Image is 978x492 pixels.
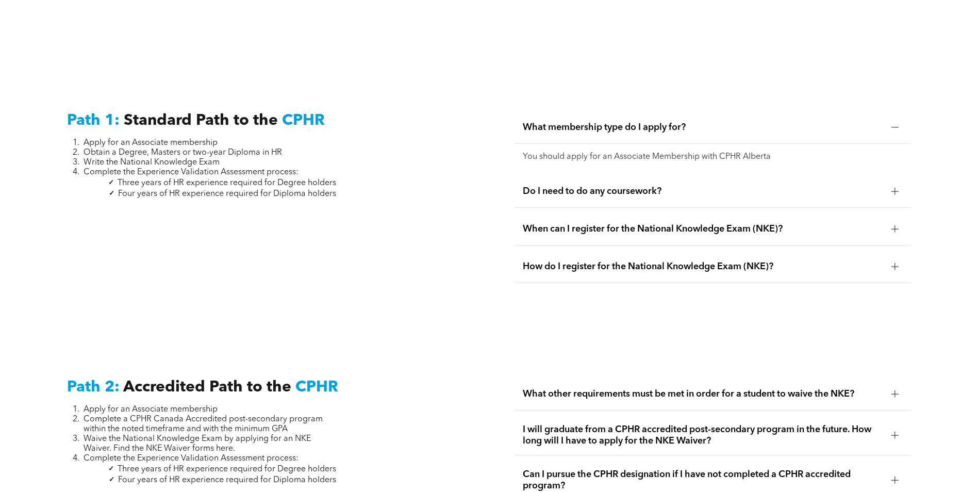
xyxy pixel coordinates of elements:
span: Four years of HR experience required for Diploma holders [118,190,336,198]
span: Complete the Experience Validation Assessment process: [84,454,299,463]
p: You should apply for an Associate Membership with CPHR Alberta [523,152,903,162]
span: Three years of HR experience required for Degree holders [118,465,336,473]
span: Complete the Experience Validation Assessment process: [84,168,299,176]
span: Obtain a Degree, Masters or two-year Diploma in HR [84,149,282,157]
span: When can I register for the National Knowledge Exam (NKE)? [523,223,883,235]
span: Waive the National Knowledge Exam by applying for an NKE Waiver. Find the NKE Waiver forms here. [84,435,311,453]
span: Can I pursue the CPHR designation if I have not completed a CPHR accredited program? [523,469,883,491]
span: Standard Path to the [124,113,278,128]
span: What membership type do I apply for? [523,122,883,133]
span: How do I register for the National Knowledge Exam (NKE)? [523,261,883,272]
span: Accredited Path to the [123,380,291,395]
span: CPHR [295,380,338,395]
span: Three years of HR experience required for Degree holders [118,179,336,187]
span: Write the National Knowledge Exam [84,158,220,167]
span: Complete a CPHR Canada Accredited post-secondary program within the noted timeframe and with the ... [84,415,323,433]
span: Four years of HR experience required for Diploma holders [118,476,336,484]
span: CPHR [282,113,325,128]
span: Apply for an Associate membership [84,405,218,414]
span: I will graduate from a CPHR accredited post-secondary program in the future. How long will I have... [523,424,883,447]
span: Do I need to do any coursework? [523,186,883,197]
span: Apply for an Associate membership [84,139,218,147]
span: What other requirements must be met in order for a student to waive the NKE? [523,388,883,400]
span: Path 1: [67,113,120,128]
span: Path 2: [67,380,120,395]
